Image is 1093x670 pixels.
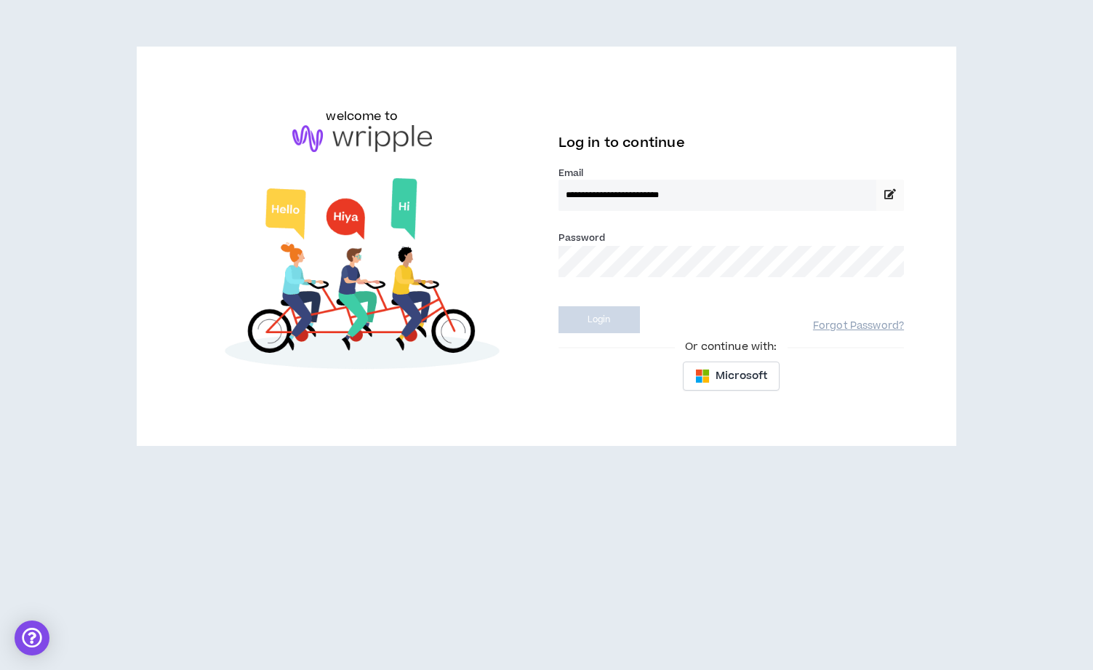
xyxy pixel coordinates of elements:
label: Email [558,167,905,180]
img: logo-brand.png [292,125,432,153]
span: Microsoft [716,368,767,384]
label: Password [558,231,606,244]
button: Microsoft [683,362,780,391]
span: Log in to continue [558,134,685,152]
h6: welcome to [326,108,398,125]
span: Or continue with: [675,339,787,355]
button: Login [558,306,640,333]
a: Forgot Password? [813,319,904,333]
img: Welcome to Wripple [189,167,535,386]
div: Open Intercom Messenger [15,621,49,655]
